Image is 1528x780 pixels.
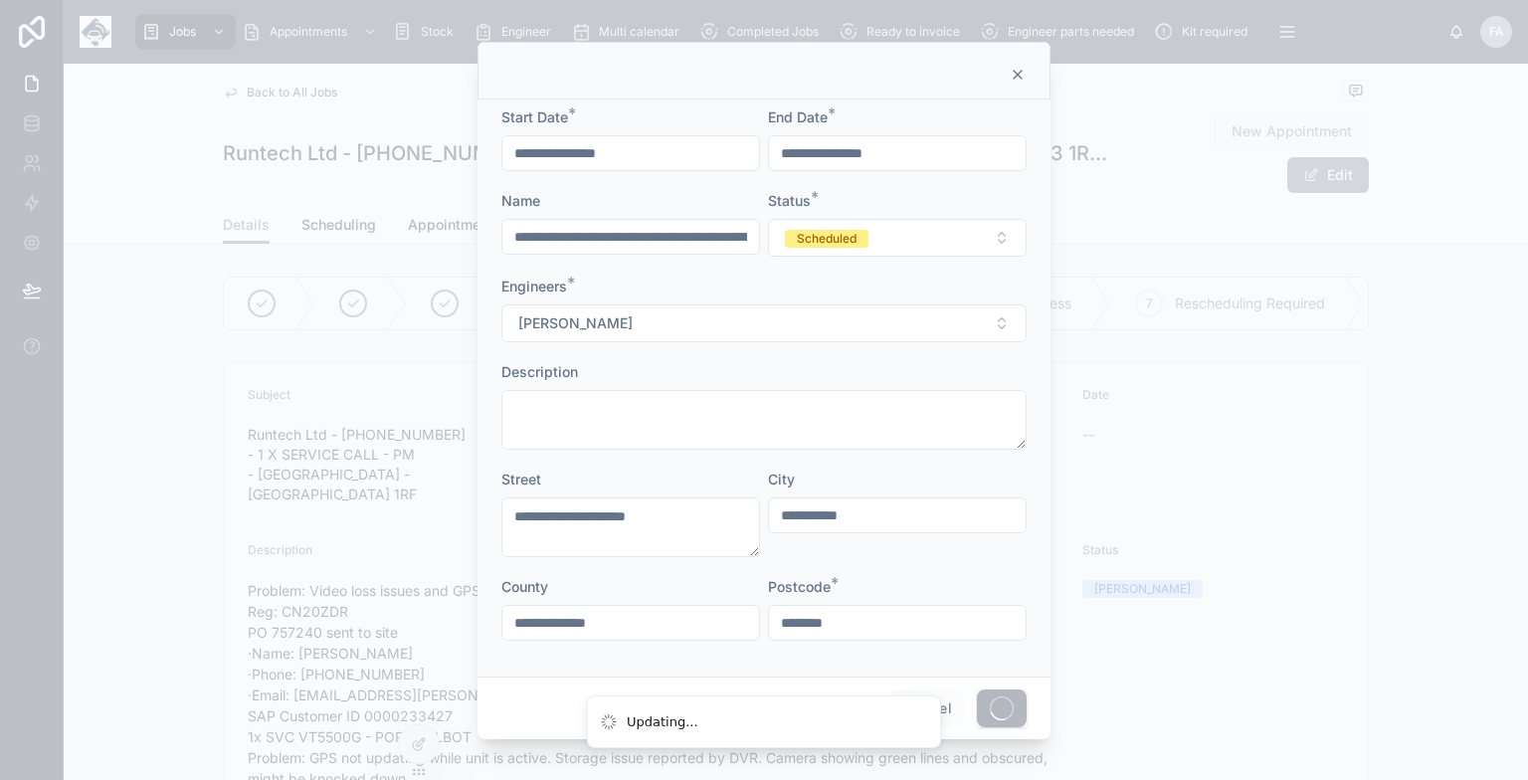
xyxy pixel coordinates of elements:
span: Description [501,363,578,380]
span: County [501,578,548,595]
span: Engineers [501,278,567,294]
span: Name [501,192,540,209]
span: End Date [768,108,828,125]
div: Scheduled [797,230,857,248]
span: Street [501,471,541,487]
span: City [768,471,795,487]
div: Updating... [627,712,698,732]
button: Select Button [768,219,1027,257]
span: Start Date [501,108,568,125]
span: Postcode [768,578,831,595]
span: Status [768,192,811,209]
button: Select Button [501,304,1027,342]
span: [PERSON_NAME] [518,313,633,333]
